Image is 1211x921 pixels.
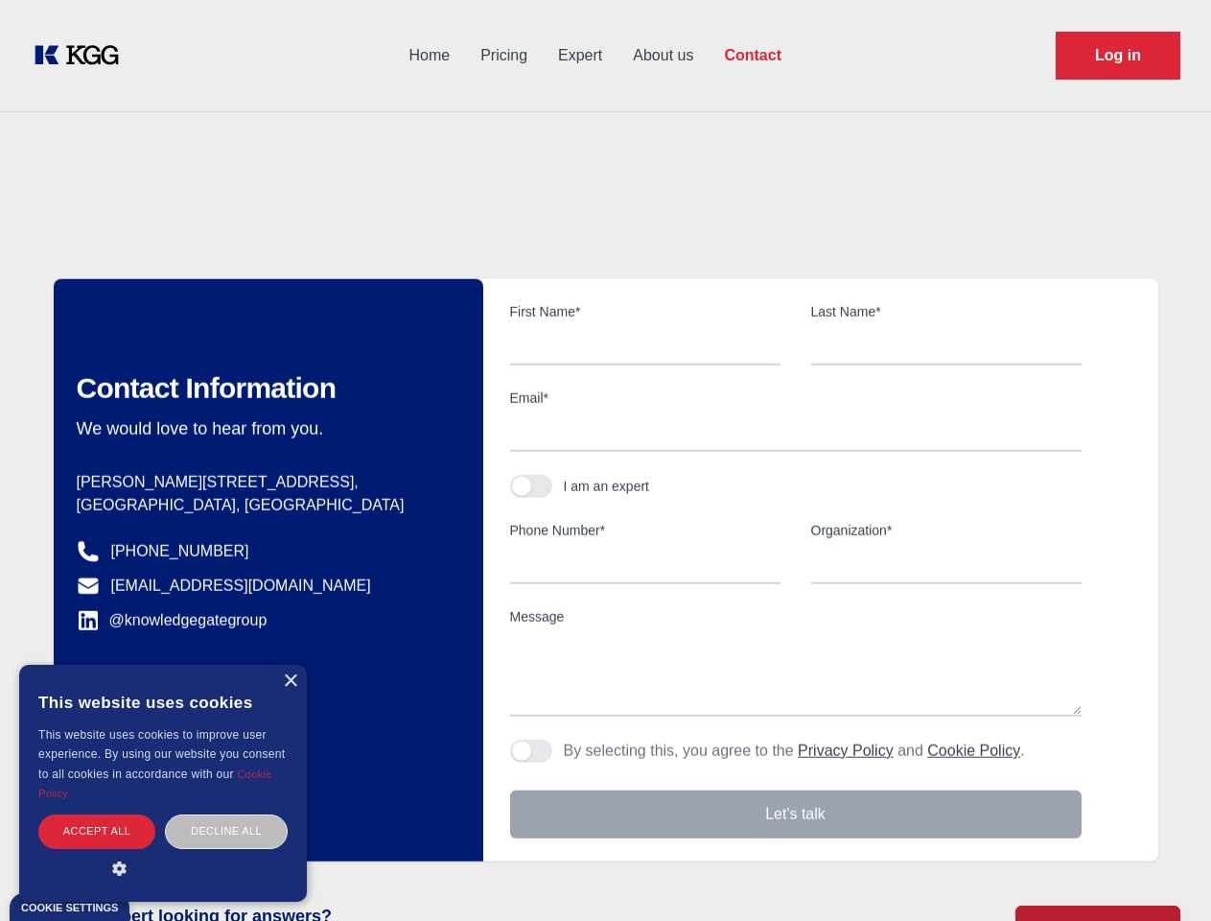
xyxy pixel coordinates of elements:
[811,302,1082,321] label: Last Name*
[564,740,1025,763] p: By selecting this, you agree to the and .
[510,302,780,321] label: First Name*
[393,31,465,81] a: Home
[1115,829,1211,921] iframe: Chat Widget
[31,40,134,71] a: KOL Knowledge Platform: Talk to Key External Experts (KEE)
[77,471,453,494] p: [PERSON_NAME][STREET_ADDRESS],
[77,609,268,632] a: @knowledgegategroup
[38,679,288,725] div: This website uses cookies
[564,477,650,496] div: I am an expert
[77,417,453,440] p: We would love to hear from you.
[709,31,797,81] a: Contact
[510,791,1082,838] button: Let's talk
[617,31,709,81] a: About us
[510,521,780,540] label: Phone Number*
[465,31,543,81] a: Pricing
[798,743,894,759] a: Privacy Policy
[811,521,1082,540] label: Organization*
[510,607,1082,626] label: Message
[510,389,1082,408] label: Email*
[38,728,285,781] span: This website uses cookies to improve user experience. By using our website you consent to all coo...
[38,815,155,848] div: Accept all
[1056,32,1180,80] a: Request Demo
[927,743,1020,759] a: Cookie Policy
[543,31,617,81] a: Expert
[165,815,288,848] div: Decline all
[38,768,272,799] a: Cookie Policy
[283,674,297,689] div: Close
[111,540,249,563] a: [PHONE_NUMBER]
[111,575,371,598] a: [EMAIL_ADDRESS][DOMAIN_NAME]
[77,494,453,517] p: [GEOGRAPHIC_DATA], [GEOGRAPHIC_DATA]
[21,903,118,913] div: Cookie settings
[77,371,453,406] h2: Contact Information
